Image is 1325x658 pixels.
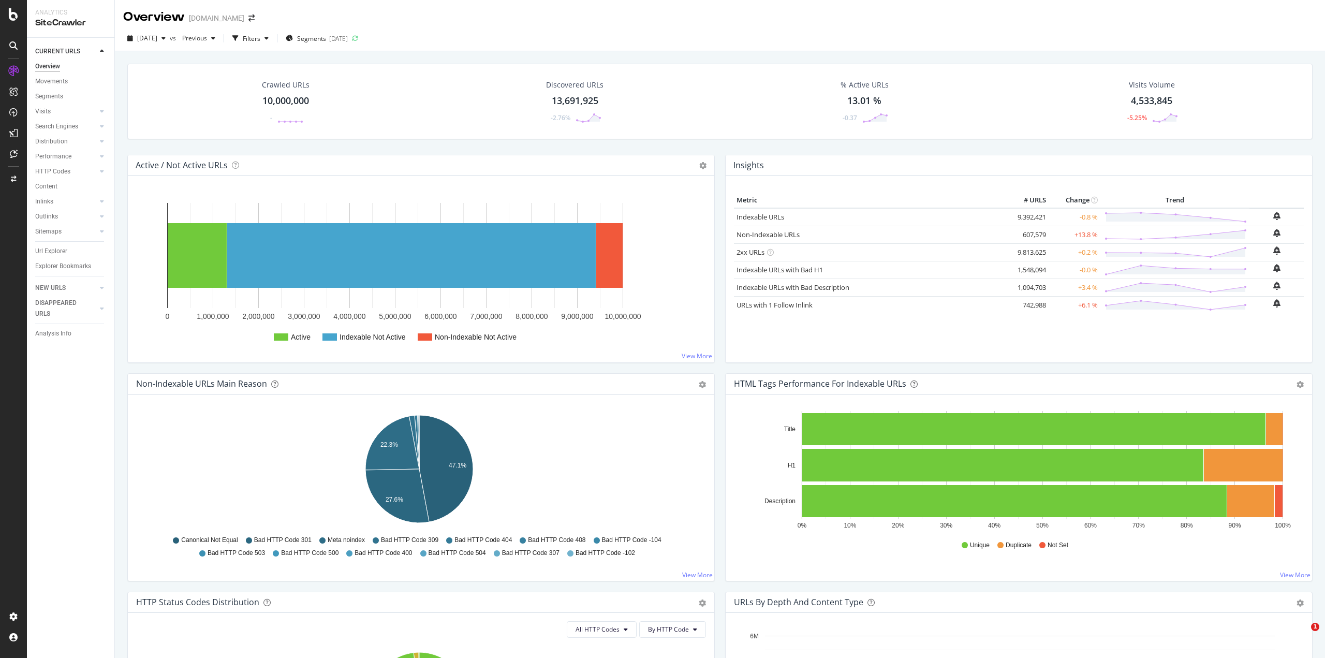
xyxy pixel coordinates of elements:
div: Overview [35,61,60,72]
div: URLs by Depth and Content Type [734,597,863,607]
a: Inlinks [35,196,97,207]
text: Indexable Not Active [340,333,406,341]
text: 1,000,000 [197,312,229,320]
text: 10% [844,522,856,529]
td: 607,579 [1007,226,1049,243]
a: Search Engines [35,121,97,132]
text: 47.1% [449,462,466,469]
span: Not Set [1048,541,1068,550]
div: -5.25% [1127,113,1147,122]
div: Content [35,181,57,192]
text: 3,000,000 [288,312,320,320]
div: NEW URLS [35,283,66,294]
text: 80% [1181,522,1193,529]
text: 100% [1275,522,1291,529]
a: Distribution [35,136,97,147]
span: Bad HTTP Code -102 [576,549,635,558]
a: Analysis Info [35,328,107,339]
div: Inlinks [35,196,53,207]
a: Content [35,181,107,192]
td: 9,813,625 [1007,243,1049,261]
a: NEW URLS [35,283,97,294]
text: 7,000,000 [470,312,502,320]
text: 2,000,000 [242,312,274,320]
div: HTML Tags Performance for Indexable URLs [734,378,906,389]
text: Title [784,426,796,433]
div: Filters [243,34,260,43]
div: -0.37 [843,113,857,122]
text: 40% [988,522,1000,529]
div: bell-plus [1273,299,1280,308]
a: Segments [35,91,107,102]
td: +0.2 % [1049,243,1100,261]
td: -0.0 % [1049,261,1100,279]
div: Visits [35,106,51,117]
span: Bad HTTP Code 400 [355,549,412,558]
div: bell-plus [1273,282,1280,290]
th: # URLS [1007,193,1049,208]
div: Performance [35,151,71,162]
div: Analysis Info [35,328,71,339]
a: View More [682,571,713,579]
svg: A chart. [734,411,1300,531]
th: Metric [734,193,1007,208]
span: Bad HTTP Code 309 [381,536,438,545]
div: HTTP Status Codes Distribution [136,597,259,607]
a: HTTP Codes [35,166,97,177]
td: 742,988 [1007,296,1049,314]
span: Bad HTTP Code -104 [602,536,661,545]
span: Previous [178,34,207,42]
text: 60% [1084,522,1097,529]
div: 13,691,925 [552,94,598,108]
div: gear [699,599,706,607]
span: Bad HTTP Code 301 [254,536,312,545]
div: Visits Volume [1129,80,1175,90]
div: [DOMAIN_NAME] [189,13,244,23]
a: View More [1280,571,1311,579]
text: 10,000,000 [605,312,641,320]
div: Movements [35,76,68,87]
td: 9,392,421 [1007,208,1049,226]
text: Non-Indexable Not Active [435,333,517,341]
a: URLs with 1 Follow Inlink [737,300,813,310]
td: 1,094,703 [1007,279,1049,296]
div: Non-Indexable URLs Main Reason [136,378,267,389]
div: Url Explorer [35,246,67,257]
a: Outlinks [35,211,97,222]
span: Bad HTTP Code 307 [502,549,560,558]
span: Bad HTTP Code 503 [208,549,265,558]
a: Movements [35,76,107,87]
div: gear [1297,381,1304,388]
text: 8,000,000 [516,312,548,320]
span: Meta noindex [328,536,365,545]
text: 4,000,000 [333,312,365,320]
svg: A chart. [136,193,706,354]
text: 5,000,000 [379,312,411,320]
text: 0 [166,312,170,320]
span: 2025 Aug. 24th [137,34,157,42]
div: Outlinks [35,211,58,222]
svg: A chart. [136,411,702,531]
span: vs [170,34,178,42]
div: bell-plus [1273,212,1280,220]
span: Unique [970,541,990,550]
span: Duplicate [1006,541,1032,550]
button: By HTTP Code [639,621,706,638]
a: Explorer Bookmarks [35,261,107,272]
span: Bad HTTP Code 404 [454,536,512,545]
text: H1 [788,462,796,469]
button: Filters [228,30,273,47]
div: 10,000,000 [262,94,309,108]
text: 6,000,000 [424,312,457,320]
div: -2.76% [551,113,570,122]
div: bell-plus [1273,246,1280,255]
div: Segments [35,91,63,102]
div: Distribution [35,136,68,147]
div: Search Engines [35,121,78,132]
div: Explorer Bookmarks [35,261,91,272]
span: Canonical Not Equal [181,536,238,545]
div: HTTP Codes [35,166,70,177]
td: +3.4 % [1049,279,1100,296]
div: Sitemaps [35,226,62,237]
